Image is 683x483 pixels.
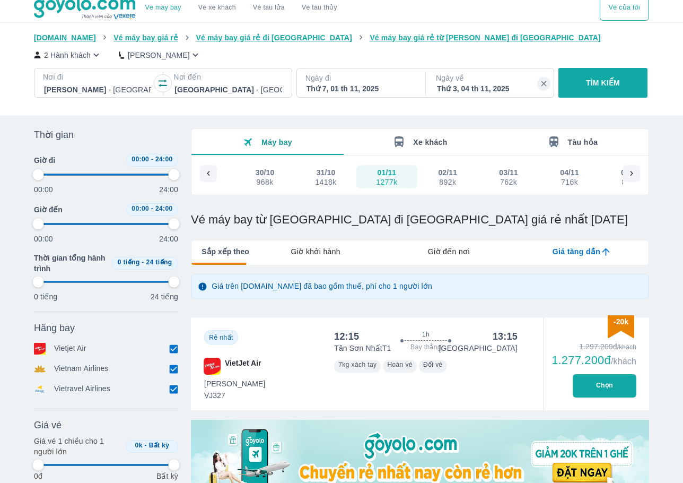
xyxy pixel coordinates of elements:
div: 1.297.200đ [551,341,636,352]
div: 01/11 [378,167,397,178]
div: 892k [621,178,640,186]
span: 24:00 [155,205,173,212]
span: - [151,156,153,163]
button: TÌM KIẾM [558,68,647,98]
p: 00:00 [34,184,53,195]
div: 892k [439,178,457,186]
span: Sắp xếp theo [202,246,249,257]
div: 1.277.200đ [551,354,636,367]
span: Vé máy bay giá rẻ [113,33,178,42]
div: 04/11 [560,167,579,178]
span: Giờ đến nơi [428,246,470,257]
p: Vietravel Airlines [54,383,110,395]
p: TÌM KIẾM [586,77,620,88]
span: Thời gian tổng hành trình [34,253,107,274]
p: [GEOGRAPHIC_DATA] [439,343,518,353]
p: Vietnam Airlines [54,363,109,375]
span: Đổi vé [423,361,443,368]
div: 716k [561,178,579,186]
p: 0 tiếng [34,291,57,302]
a: Vé máy bay [145,4,181,12]
span: 24:00 [155,156,173,163]
span: 00:00 [132,205,149,212]
nav: breadcrumb [34,32,649,43]
button: [PERSON_NAME] [119,49,201,61]
p: Giá vé 1 chiều cho 1 người lớn [34,436,122,457]
span: - [151,205,153,212]
span: [PERSON_NAME] [204,378,265,389]
div: Thứ 3, 04 th 11, 2025 [437,83,544,94]
p: Tân Sơn Nhất T1 [334,343,391,353]
span: Xe khách [413,138,447,146]
div: 31/10 [317,167,336,178]
img: discount [608,315,634,338]
p: Ngày về [436,73,545,83]
p: Ngày đi [305,73,415,83]
div: 1418k [315,178,336,186]
div: 12:15 [334,330,359,343]
span: 0 tiếng [118,258,140,266]
div: 05/11 [621,167,640,178]
p: 24:00 [159,234,178,244]
h1: Vé máy bay từ [GEOGRAPHIC_DATA] đi [GEOGRAPHIC_DATA] giá rẻ nhất [DATE] [191,212,649,227]
div: 762k [500,178,518,186]
span: Bất kỳ [149,442,170,449]
span: Giá vé [34,419,62,432]
div: 02/11 [438,167,457,178]
div: 968k [256,178,274,186]
span: - [145,442,147,449]
span: 1h [422,330,430,339]
p: 2 Hành khách [44,50,91,61]
p: Bất kỳ [156,471,178,481]
a: Vé xe khách [198,4,236,12]
div: 13:15 [493,330,518,343]
p: 00:00 [34,234,53,244]
p: Nơi đi [43,72,152,82]
span: Vé máy bay giá rẻ từ [PERSON_NAME] đi [GEOGRAPHIC_DATA] [370,33,601,42]
p: 24 tiếng [151,291,178,302]
p: Nơi đến [173,72,283,82]
button: 2 Hành khách [34,49,102,61]
span: Hoàn vé [387,361,413,368]
span: - [142,258,144,266]
span: [DOMAIN_NAME] [34,33,96,42]
span: VJ327 [204,390,265,401]
span: Vé máy bay giá rẻ đi [GEOGRAPHIC_DATA] [196,33,352,42]
span: 7kg xách tay [338,361,376,368]
img: VJ [204,358,221,375]
p: Giá trên [DOMAIN_NAME] đã bao gồm thuế, phí cho 1 người lớn [212,281,432,291]
div: Thứ 7, 01 th 11, 2025 [307,83,414,94]
span: Giờ đến [34,204,63,215]
p: 24:00 [159,184,178,195]
div: 03/11 [499,167,518,178]
p: Vietjet Air [54,343,86,355]
span: Giá tăng dần [553,246,600,257]
div: lab API tabs example [249,240,649,263]
span: -20k [614,317,628,326]
span: Rẻ nhất [209,334,233,341]
span: Máy bay [261,138,292,146]
div: 1277k [376,178,397,186]
div: 30/10 [256,167,275,178]
span: 0k [135,442,143,449]
button: Chọn [573,374,636,398]
p: [PERSON_NAME] [128,50,190,61]
p: 0đ [34,471,42,481]
span: Giờ đi [34,155,55,166]
span: 00:00 [132,156,149,163]
span: VietJet Air [225,358,261,375]
span: 24 tiếng [146,258,172,266]
span: Thời gian [34,128,74,141]
span: /khách [611,357,636,366]
span: Tàu hỏa [568,138,598,146]
span: Hãng bay [34,322,75,334]
span: Giờ khởi hành [291,246,340,257]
